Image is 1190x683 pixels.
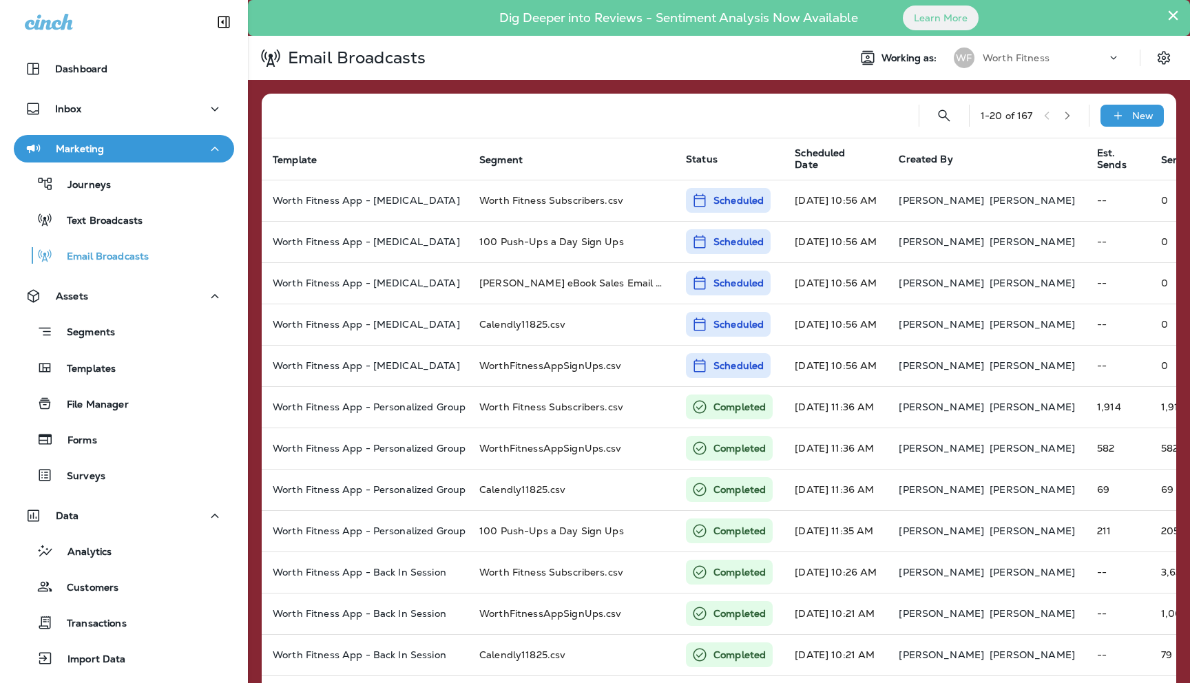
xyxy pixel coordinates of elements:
[784,593,888,634] td: [DATE] 10:21 AM
[14,353,234,382] button: Templates
[899,649,984,660] p: [PERSON_NAME]
[1086,510,1150,551] td: 211
[273,484,457,495] p: Worth Fitness App - Personalized Group Training
[990,360,1075,371] p: [PERSON_NAME]
[53,618,127,631] p: Transactions
[14,389,234,418] button: File Manager
[14,95,234,123] button: Inbox
[899,319,984,330] p: [PERSON_NAME]
[479,359,622,372] span: WorthFitnessAppSignUps.csv
[713,317,764,331] p: Scheduled
[459,16,898,20] p: Dig Deeper into Reviews - Sentiment Analysis Now Available
[784,221,888,262] td: [DATE] 10:56 AM
[784,345,888,386] td: [DATE] 10:56 AM
[54,546,112,559] p: Analytics
[1086,593,1150,634] td: --
[713,648,766,662] p: Completed
[686,153,718,165] span: Status
[273,236,457,247] p: Worth Fitness App - Intermittent Fasting
[53,582,118,595] p: Customers
[273,525,457,536] p: Worth Fitness App - Personalized Group Training
[53,363,116,376] p: Templates
[1097,147,1127,171] span: Est. Sends
[784,469,888,510] td: [DATE] 11:36 AM
[899,608,984,619] p: [PERSON_NAME]
[899,195,984,206] p: [PERSON_NAME]
[1086,180,1150,221] td: --
[273,567,457,578] p: Worth Fitness App - Back In Session
[784,428,888,469] td: [DATE] 11:36 AM
[990,484,1075,495] p: [PERSON_NAME]
[14,644,234,673] button: Import Data
[273,608,457,619] p: Worth Fitness App - Back In Session
[273,360,457,371] p: Worth Fitness App - Intermittent Fasting
[14,608,234,637] button: Transactions
[14,241,234,270] button: Email Broadcasts
[479,154,541,166] span: Segment
[14,536,234,565] button: Analytics
[479,525,624,537] span: 100 Push-Ups a Day Sign Ups
[1086,221,1150,262] td: --
[930,102,958,129] button: Search Email Broadcasts
[1086,386,1150,428] td: 1,914
[881,52,940,64] span: Working as:
[53,215,143,228] p: Text Broadcasts
[784,262,888,304] td: [DATE] 10:56 AM
[205,8,243,36] button: Collapse Sidebar
[14,502,234,529] button: Data
[1086,304,1150,345] td: --
[53,326,115,340] p: Segments
[899,236,984,247] p: [PERSON_NAME]
[273,443,457,454] p: Worth Fitness App - Personalized Group Training
[273,649,457,660] p: Worth Fitness App - Back In Session
[903,6,979,30] button: Learn More
[14,425,234,454] button: Forms
[784,180,888,221] td: [DATE] 10:56 AM
[479,194,623,207] span: Worth Fitness Subscribers.csv
[990,649,1075,660] p: [PERSON_NAME]
[479,154,523,166] span: Segment
[273,154,317,166] span: Template
[713,276,764,290] p: Scheduled
[273,154,335,166] span: Template
[479,483,565,496] span: Calendly11825.csv
[784,551,888,593] td: [DATE] 10:26 AM
[981,110,1033,121] div: 1 - 20 of 167
[899,525,984,536] p: [PERSON_NAME]
[899,360,984,371] p: [PERSON_NAME]
[1086,345,1150,386] td: --
[784,510,888,551] td: [DATE] 11:35 AM
[479,318,565,330] span: Calendly11825.csv
[899,401,984,412] p: [PERSON_NAME]
[784,304,888,345] td: [DATE] 10:56 AM
[954,48,974,68] div: WF
[983,52,1050,63] p: Worth Fitness
[990,567,1075,578] p: [PERSON_NAME]
[1097,147,1145,171] span: Est. Sends
[795,147,864,171] span: Scheduled Date
[1086,262,1150,304] td: --
[479,277,691,289] span: Shea's eBook Sales Email List.csv
[14,169,234,198] button: Journeys
[273,277,457,288] p: Worth Fitness App - Intermittent Fasting
[54,653,126,666] p: Import Data
[990,236,1075,247] p: [PERSON_NAME]
[1086,551,1150,593] td: --
[14,572,234,601] button: Customers
[14,282,234,310] button: Assets
[282,48,426,68] p: Email Broadcasts
[795,147,882,171] span: Scheduled Date
[1132,110,1154,121] p: New
[713,565,766,579] p: Completed
[56,291,88,302] p: Assets
[14,317,234,346] button: Segments
[899,567,984,578] p: [PERSON_NAME]
[54,434,97,448] p: Forms
[713,400,766,414] p: Completed
[273,319,457,330] p: Worth Fitness App - Intermittent Fasting
[1086,634,1150,675] td: --
[899,277,984,288] p: [PERSON_NAME]
[990,443,1075,454] p: [PERSON_NAME]
[990,525,1075,536] p: [PERSON_NAME]
[990,319,1075,330] p: [PERSON_NAME]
